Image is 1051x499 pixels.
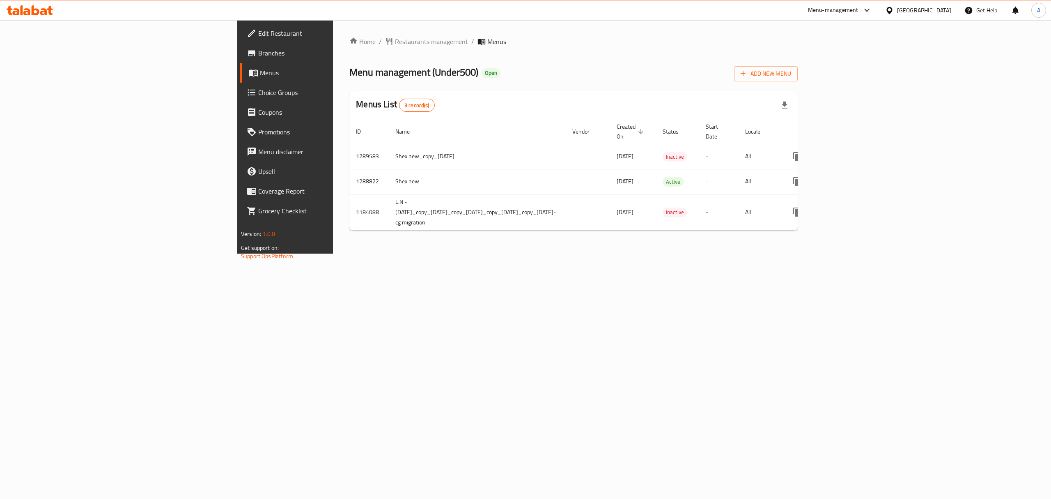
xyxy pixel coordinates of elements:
a: Menus [240,63,413,83]
span: Menu disclaimer [258,147,406,157]
td: All [739,144,781,169]
td: L.N - [DATE]_copy_[DATE]_copy_[DATE]_copy_[DATE]_copy_[DATE]-cg migration [389,194,566,230]
button: more [787,147,807,166]
a: Coverage Report [240,181,413,201]
div: [GEOGRAPHIC_DATA] [897,6,951,15]
span: Promotions [258,127,406,137]
a: Upsell [240,162,413,181]
a: Restaurants management [385,37,468,46]
div: Export file [775,95,794,115]
button: more [787,202,807,222]
span: Restaurants management [395,37,468,46]
a: Menu disclaimer [240,142,413,162]
span: Grocery Checklist [258,206,406,216]
th: Actions [781,119,873,144]
span: A [1037,6,1040,15]
span: Vendor [572,127,600,136]
a: Choice Groups [240,83,413,102]
span: Add New Menu [741,69,791,79]
button: Add New Menu [734,66,798,81]
span: Inactive [663,152,687,162]
span: [DATE] [617,176,633,187]
span: Version: [241,229,261,239]
span: Upsell [258,166,406,176]
span: Created On [617,122,646,141]
span: Menus [260,68,406,78]
span: [DATE] [617,207,633,217]
td: - [699,144,739,169]
span: ID [356,127,372,136]
span: Status [663,127,689,136]
nav: breadcrumb [349,37,798,46]
span: Choice Groups [258,88,406,97]
span: Locale [745,127,771,136]
td: All [739,169,781,194]
span: Branches [258,48,406,58]
a: Branches [240,43,413,63]
span: Menus [487,37,506,46]
span: [DATE] [617,151,633,162]
td: Shex new [389,169,566,194]
h2: Menus List [356,98,434,112]
div: Menu-management [808,5,858,15]
span: Start Date [706,122,729,141]
a: Edit Restaurant [240,23,413,43]
span: Open [482,69,500,76]
li: / [471,37,474,46]
table: enhanced table [349,119,873,231]
span: Inactive [663,208,687,217]
a: Coupons [240,102,413,122]
td: Shex new_copy_[DATE] [389,144,566,169]
span: 1.0.0 [262,229,275,239]
span: Menu management ( Under500 ) [349,63,478,81]
td: All [739,194,781,230]
a: Promotions [240,122,413,142]
button: more [787,172,807,192]
div: Open [482,68,500,78]
span: 3 record(s) [399,102,434,109]
div: Total records count [399,99,435,112]
span: Name [395,127,420,136]
span: Coupons [258,107,406,117]
a: Support.OpsPlatform [241,251,293,261]
span: Edit Restaurant [258,28,406,38]
span: Active [663,177,684,187]
span: Coverage Report [258,186,406,196]
td: - [699,169,739,194]
span: Get support on: [241,243,279,253]
a: Grocery Checklist [240,201,413,221]
td: - [699,194,739,230]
